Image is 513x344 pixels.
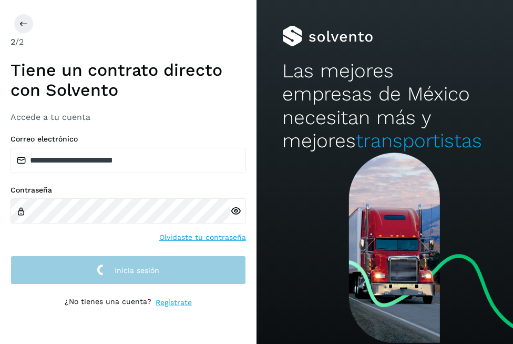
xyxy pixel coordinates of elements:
h1: Tiene un contrato directo con Solvento [11,60,246,100]
button: Inicia sesión [11,256,246,285]
a: Olvidaste tu contraseña [159,232,246,243]
label: Contraseña [11,186,246,195]
h2: Las mejores empresas de México necesitan más y mejores [282,59,487,153]
span: transportistas [356,129,482,152]
label: Correo electrónico [11,135,246,144]
div: /2 [11,36,246,48]
h3: Accede a tu cuenta [11,112,246,122]
span: Inicia sesión [115,267,159,274]
span: 2 [11,37,15,47]
a: Regístrate [156,297,192,308]
p: ¿No tienes una cuenta? [65,297,151,308]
